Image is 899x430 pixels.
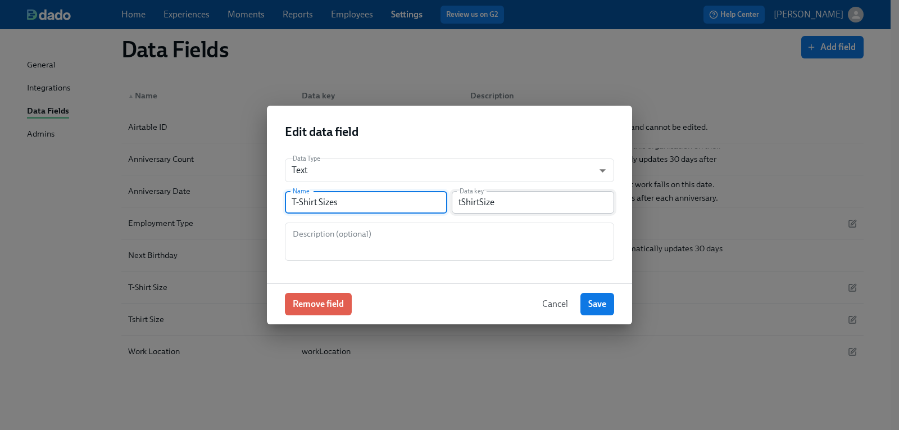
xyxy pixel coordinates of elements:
[285,159,614,182] div: Text
[588,298,606,310] span: Save
[285,293,352,315] button: Remove field
[293,298,344,310] span: Remove field
[542,298,568,310] span: Cancel
[534,293,576,315] button: Cancel
[580,293,614,315] button: Save
[285,124,614,141] h2: Edit data field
